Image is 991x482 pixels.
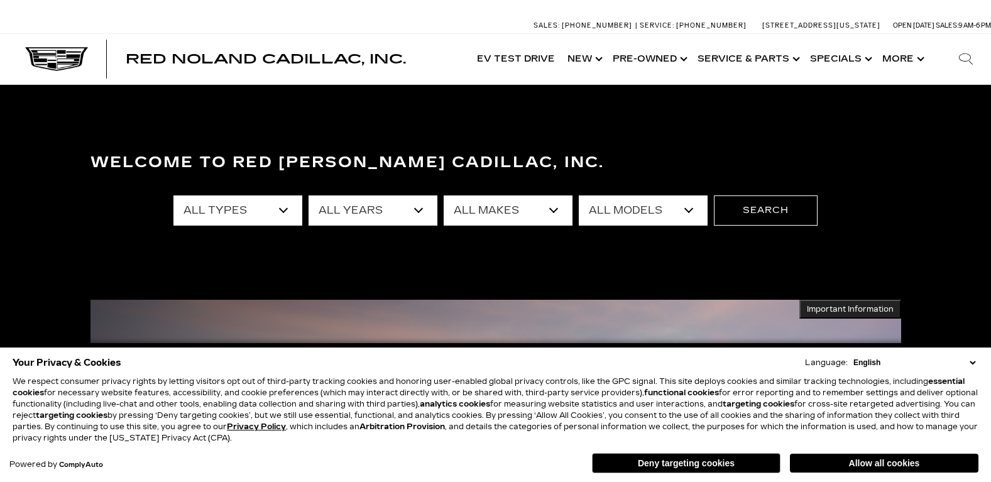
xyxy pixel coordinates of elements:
[90,150,901,175] h3: Welcome to Red [PERSON_NAME] Cadillac, Inc.
[579,195,708,226] select: Filter by model
[807,304,894,314] span: Important Information
[534,21,560,30] span: Sales:
[723,400,794,408] strong: targeting cookies
[876,34,928,84] button: More
[359,422,445,431] strong: Arbitration Provision
[676,21,747,30] span: [PHONE_NUMBER]
[561,34,606,84] a: New
[714,195,818,226] button: Search
[13,376,978,444] p: We respect consumer privacy rights by letting visitors opt out of third-party tracking cookies an...
[534,22,635,29] a: Sales: [PHONE_NUMBER]
[126,52,406,67] span: Red Noland Cadillac, Inc.
[804,34,876,84] a: Specials
[9,461,103,469] div: Powered by
[25,47,88,71] img: Cadillac Dark Logo with Cadillac White Text
[644,388,719,397] strong: functional cookies
[471,34,561,84] a: EV Test Drive
[227,422,286,431] a: Privacy Policy
[592,453,780,473] button: Deny targeting cookies
[36,411,107,420] strong: targeting cookies
[126,53,406,65] a: Red Noland Cadillac, Inc.
[13,354,121,371] span: Your Privacy & Cookies
[420,400,490,408] strong: analytics cookies
[799,300,901,319] button: Important Information
[790,454,978,473] button: Allow all cookies
[893,21,934,30] span: Open [DATE]
[59,461,103,469] a: ComplyAuto
[850,357,978,368] select: Language Select
[635,22,750,29] a: Service: [PHONE_NUMBER]
[958,21,991,30] span: 9 AM-6 PM
[762,21,880,30] a: [STREET_ADDRESS][US_STATE]
[173,195,302,226] select: Filter by type
[606,34,691,84] a: Pre-Owned
[562,21,632,30] span: [PHONE_NUMBER]
[444,195,572,226] select: Filter by make
[936,21,958,30] span: Sales:
[640,21,674,30] span: Service:
[805,359,848,366] div: Language:
[691,34,804,84] a: Service & Parts
[309,195,437,226] select: Filter by year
